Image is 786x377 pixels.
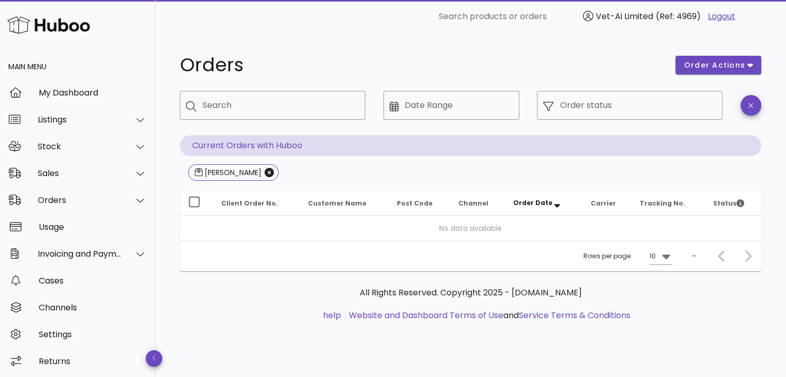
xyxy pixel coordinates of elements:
[640,199,685,208] span: Tracking No.
[39,356,147,366] div: Returns
[188,287,753,299] p: All Rights Reserved. Copyright 2025 - [DOMAIN_NAME]
[631,191,705,216] th: Tracking No.
[684,60,746,71] span: order actions
[300,191,389,216] th: Customer Name
[650,248,672,264] div: 10Rows per page:
[39,88,147,98] div: My Dashboard
[450,191,505,216] th: Channel
[38,168,122,178] div: Sales
[7,14,90,36] img: Huboo Logo
[675,56,761,74] button: order actions
[265,168,274,177] button: Close
[396,199,432,208] span: Post Code
[692,252,696,261] div: –
[39,329,147,339] div: Settings
[213,191,300,216] th: Client Order No.
[180,56,663,74] h1: Orders
[180,216,761,241] td: No data available
[583,241,672,271] div: Rows per page:
[705,191,761,216] th: Status
[519,309,630,321] a: Service Terms & Conditions
[708,10,735,23] a: Logout
[38,142,122,151] div: Stock
[388,191,450,216] th: Post Code
[590,199,615,208] span: Carrier
[203,167,261,178] div: [PERSON_NAME]
[39,303,147,312] div: Channels
[458,199,488,208] span: Channel
[505,191,582,216] th: Order Date: Sorted descending. Activate to remove sorting.
[713,199,744,208] span: Status
[39,222,147,232] div: Usage
[180,135,761,156] p: Current Orders with Huboo
[650,252,656,261] div: 10
[656,10,701,22] span: (Ref: 4969)
[596,10,653,22] span: Vet-Ai Limited
[323,309,341,321] a: help
[513,198,552,207] span: Order Date
[221,199,278,208] span: Client Order No.
[38,249,122,259] div: Invoicing and Payments
[39,276,147,286] div: Cases
[308,199,366,208] span: Customer Name
[582,191,631,216] th: Carrier
[38,195,122,205] div: Orders
[38,115,122,124] div: Listings
[349,309,503,321] a: Website and Dashboard Terms of Use
[345,309,630,322] li: and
